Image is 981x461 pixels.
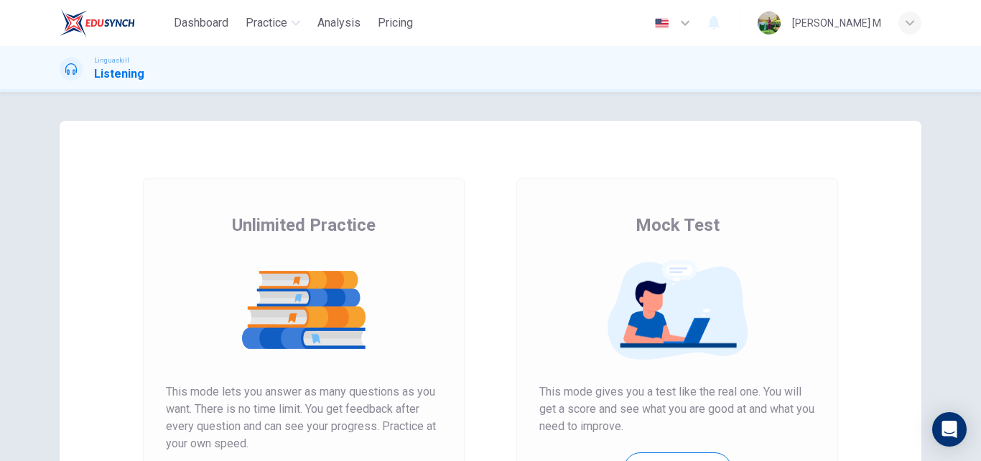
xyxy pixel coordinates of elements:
a: EduSynch logo [60,9,168,37]
span: This mode lets you answer as many questions as you want. There is no time limit. You get feedback... [166,383,442,452]
button: Dashboard [168,10,234,36]
span: Practice [246,14,287,32]
span: Pricing [378,14,413,32]
img: en [653,18,671,29]
img: Profile picture [758,12,781,35]
button: Pricing [372,10,419,36]
span: Analysis [317,14,361,32]
img: EduSynch logo [60,9,135,37]
span: This mode gives you a test like the real one. You will get a score and see what you are good at a... [539,383,815,435]
span: Dashboard [174,14,228,32]
div: Open Intercom Messenger [932,412,967,447]
span: Unlimited Practice [232,214,376,237]
button: Practice [240,10,306,36]
span: Linguaskill [94,55,129,65]
button: Analysis [312,10,366,36]
span: Mock Test [636,214,720,237]
div: [PERSON_NAME] M [792,14,881,32]
h1: Listening [94,65,144,83]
